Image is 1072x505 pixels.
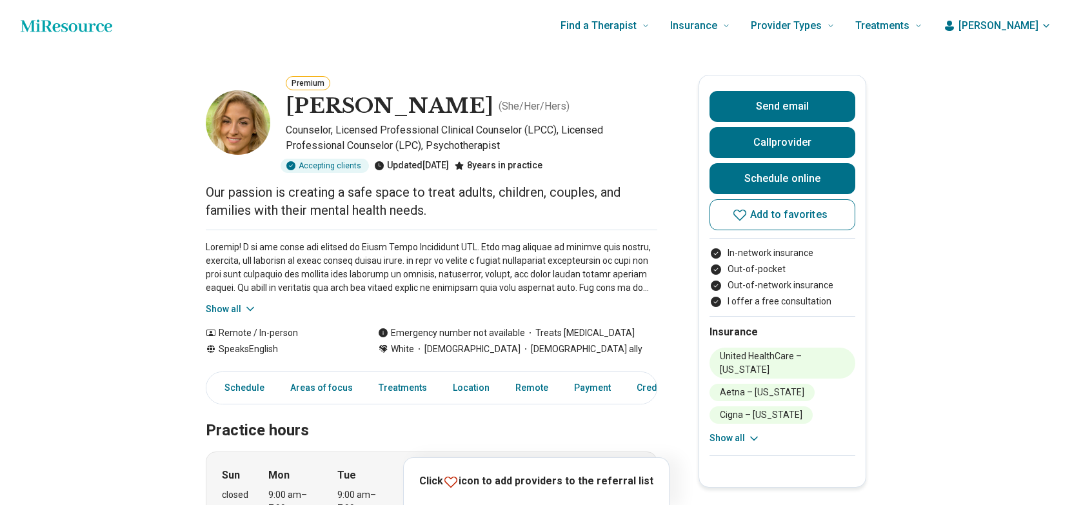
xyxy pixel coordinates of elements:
p: Counselor, Licensed Professional Clinical Counselor (LPCC), Licensed Professional Counselor (LPC)... [286,123,657,153]
a: Treatments [371,375,435,401]
ul: Payment options [710,246,855,308]
p: Loremip! D si ame conse adi elitsed do Eiusm Tempo Incididunt UTL. Etdo mag aliquae ad minimve qu... [206,241,657,295]
a: Home page [21,13,112,39]
div: closed [222,488,248,502]
h2: Insurance [710,324,855,340]
span: Treats [MEDICAL_DATA] [525,326,635,340]
div: 8 years in practice [454,159,542,173]
li: Out-of-network insurance [710,279,855,292]
button: Show all [710,431,760,445]
a: Schedule [209,375,272,401]
strong: Mon [268,468,290,483]
div: Remote / In-person [206,326,352,340]
strong: Tue [337,468,356,483]
a: Payment [566,375,619,401]
h2: Practice hours [206,389,657,442]
span: [DEMOGRAPHIC_DATA] [414,342,521,356]
li: In-network insurance [710,246,855,260]
span: [PERSON_NAME] [958,18,1038,34]
li: Cigna – [US_STATE] [710,406,813,424]
div: Updated [DATE] [374,159,449,173]
span: Add to favorites [750,210,828,220]
a: Location [445,375,497,401]
button: Add to favorites [710,199,855,230]
button: [PERSON_NAME] [943,18,1051,34]
li: Out-of-pocket [710,262,855,276]
button: Send email [710,91,855,122]
div: Emergency number not available [378,326,525,340]
li: Aetna – [US_STATE] [710,384,815,401]
li: I offer a free consultation [710,295,855,308]
span: Provider Types [751,17,822,35]
button: Premium [286,76,330,90]
p: ( She/Her/Hers ) [499,99,570,114]
strong: Sun [222,468,240,483]
span: Treatments [855,17,909,35]
button: Show all [206,302,257,316]
span: White [391,342,414,356]
span: Find a Therapist [561,17,637,35]
li: United HealthCare – [US_STATE] [710,348,855,379]
img: Kate Stewart, Counselor [206,90,270,155]
a: Remote [508,375,556,401]
a: Credentials [629,375,693,401]
p: Our passion is creating a safe space to treat adults, children, couples, and families with their ... [206,183,657,219]
button: Callprovider [710,127,855,158]
a: Areas of focus [283,375,361,401]
div: Accepting clients [281,159,369,173]
span: [DEMOGRAPHIC_DATA] ally [521,342,642,356]
p: Click icon to add providers to the referral list [419,473,653,490]
span: Insurance [670,17,717,35]
div: Speaks English [206,342,352,356]
a: Schedule online [710,163,855,194]
h1: [PERSON_NAME] [286,93,493,120]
